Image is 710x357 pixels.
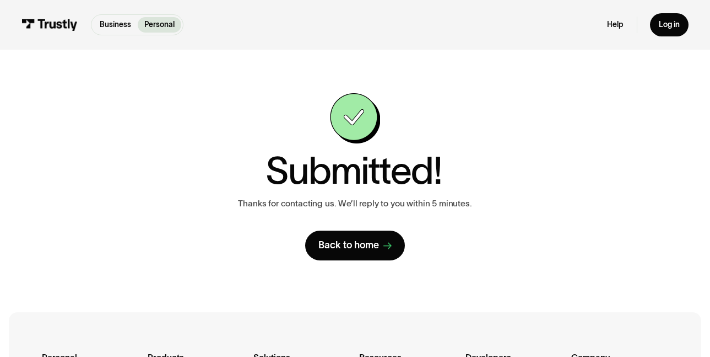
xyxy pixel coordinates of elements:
[21,19,78,31] img: Trustly Logo
[305,231,405,260] a: Back to home
[607,20,624,30] a: Help
[265,152,442,190] h1: Submitted!
[650,13,688,36] a: Log in
[318,239,379,252] div: Back to home
[94,17,138,33] a: Business
[100,19,131,31] p: Business
[138,17,181,33] a: Personal
[659,20,680,30] div: Log in
[144,19,175,31] p: Personal
[238,199,471,209] p: Thanks for contacting us. We’ll reply to you within 5 minutes.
